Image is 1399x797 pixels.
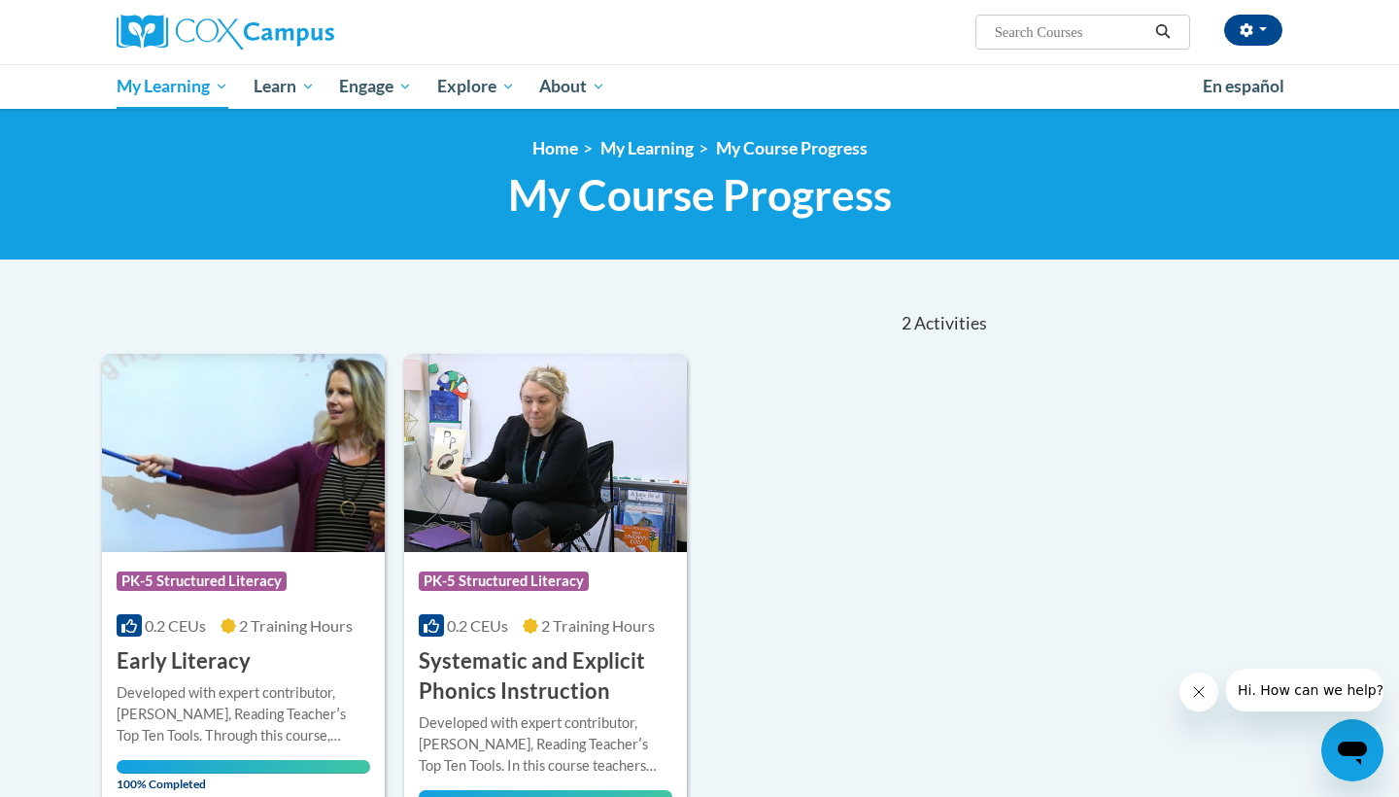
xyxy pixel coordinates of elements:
button: Account Settings [1224,15,1282,46]
span: 0.2 CEUs [145,616,206,635]
input: Search Courses [993,20,1148,44]
span: 0.2 CEUs [447,616,508,635]
a: My Course Progress [716,138,868,158]
div: Your progress [117,760,370,774]
span: PK-5 Structured Literacy [117,572,287,591]
a: Home [532,138,578,158]
h3: Systematic and Explicit Phonics Instruction [419,646,672,707]
div: Developed with expert contributor, [PERSON_NAME], Reading Teacherʹs Top Ten Tools. Through this c... [117,682,370,746]
a: Cox Campus [117,15,486,50]
span: My Course Progress [508,169,892,221]
iframe: Close message [1179,673,1218,711]
span: About [539,75,605,98]
span: Engage [339,75,412,98]
img: Course Logo [404,354,687,552]
span: PK-5 Structured Literacy [419,572,589,591]
a: Explore [425,64,528,109]
span: My Learning [117,75,228,98]
a: About [528,64,619,109]
span: 2 Training Hours [541,616,655,635]
a: My Learning [600,138,694,158]
a: My Learning [104,64,241,109]
img: Course Logo [102,354,385,552]
span: Explore [437,75,515,98]
span: Activities [914,313,987,334]
div: Main menu [87,64,1312,109]
a: Engage [326,64,425,109]
button: Search [1148,20,1177,44]
a: Learn [241,64,327,109]
iframe: Button to launch messaging window [1321,719,1383,781]
div: Developed with expert contributor, [PERSON_NAME], Reading Teacherʹs Top Ten Tools. In this course... [419,712,672,777]
span: En español [1203,76,1284,96]
a: En español [1190,66,1297,107]
h3: Early Literacy [117,646,251,676]
span: Learn [254,75,315,98]
iframe: Message from company [1226,669,1383,711]
img: Cox Campus [117,15,334,50]
span: 2 [902,313,911,334]
span: 100% Completed [117,760,370,791]
span: 2 Training Hours [239,616,353,635]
